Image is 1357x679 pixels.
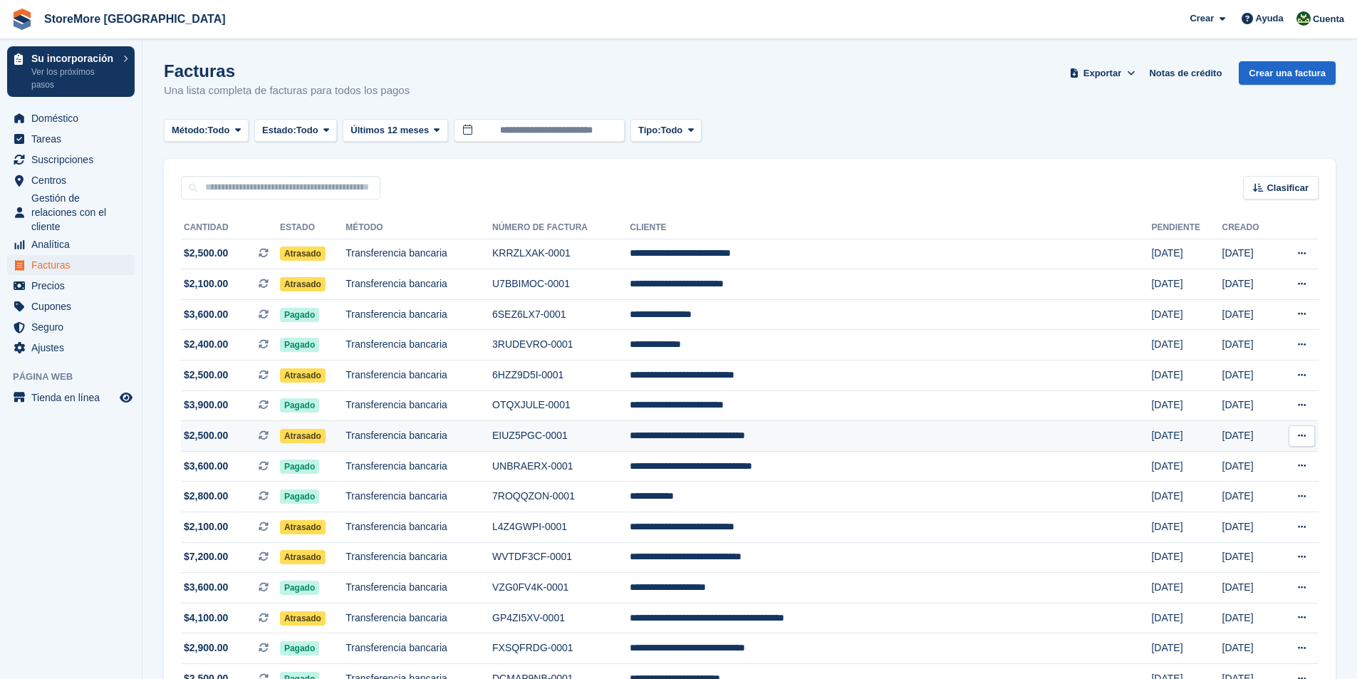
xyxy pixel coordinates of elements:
td: [DATE] [1222,542,1276,573]
th: Método [345,217,492,239]
a: Vista previa de la tienda [118,389,135,406]
td: 6HZZ9D5I-0001 [492,361,630,391]
td: Transferencia bancaria [345,603,492,633]
a: menu [7,108,135,128]
a: Crear una factura [1239,61,1336,85]
th: Estado [280,217,345,239]
td: [DATE] [1151,361,1222,391]
span: Facturas [31,255,117,275]
a: menú [7,388,135,408]
td: [DATE] [1151,603,1222,633]
span: Atrasado [280,277,326,291]
span: $3,600.00 [184,459,228,474]
td: Transferencia bancaria [345,451,492,482]
span: Suscripciones [31,150,117,170]
button: Tipo: Todo [630,119,702,142]
p: Una lista completa de facturas para todos los pagos [164,83,410,99]
span: $2,400.00 [184,337,228,352]
p: Ver los próximos pasos [31,66,116,91]
a: menu [7,338,135,358]
a: menu [7,150,135,170]
a: Notas de crédito [1143,61,1227,85]
td: Transferencia bancaria [345,330,492,361]
td: [DATE] [1222,482,1276,512]
td: [DATE] [1151,633,1222,664]
td: [DATE] [1151,239,1222,269]
td: EIUZ5PGC-0001 [492,421,630,452]
td: [DATE] [1151,390,1222,421]
td: U7BBIMOC-0001 [492,269,630,300]
span: $3,900.00 [184,398,228,413]
th: Pendiente [1151,217,1222,239]
a: StoreMore [GEOGRAPHIC_DATA] [38,7,232,31]
td: [DATE] [1222,573,1276,603]
td: [DATE] [1222,512,1276,543]
span: $2,500.00 [184,428,228,443]
span: Atrasado [280,611,326,626]
span: Atrasado [280,520,326,534]
span: Pagado [280,338,319,352]
td: L4Z4GWPI-0001 [492,512,630,543]
th: Creado [1222,217,1276,239]
span: Todo [208,123,230,138]
a: menu [7,255,135,275]
span: Pagado [280,641,319,655]
a: menu [7,234,135,254]
span: $3,600.00 [184,307,228,322]
td: [DATE] [1151,269,1222,300]
td: [DATE] [1222,421,1276,452]
td: [DATE] [1151,512,1222,543]
td: [DATE] [1222,633,1276,664]
td: [DATE] [1222,330,1276,361]
td: VZG0FV4K-0001 [492,573,630,603]
td: Transferencia bancaria [345,361,492,391]
span: $2,900.00 [184,641,228,655]
td: Transferencia bancaria [345,390,492,421]
span: Ayuda [1256,11,1284,26]
span: $3,600.00 [184,580,228,595]
span: $2,800.00 [184,489,228,504]
span: Cuenta [1313,12,1344,26]
h1: Facturas [164,61,410,81]
td: [DATE] [1151,330,1222,361]
span: Todo [660,123,682,138]
span: $4,100.00 [184,611,228,626]
td: [DATE] [1222,239,1276,269]
td: [DATE] [1151,542,1222,573]
button: Estado: Todo [254,119,337,142]
span: Tipo: [638,123,661,138]
td: [DATE] [1151,299,1222,330]
span: Pagado [280,308,319,322]
td: [DATE] [1151,482,1222,512]
button: Últimos 12 meses [343,119,448,142]
td: Transferencia bancaria [345,573,492,603]
td: Transferencia bancaria [345,421,492,452]
span: Tareas [31,129,117,149]
a: Su incorporación Ver los próximos pasos [7,46,135,97]
span: Precios [31,276,117,296]
span: Atrasado [280,368,326,383]
span: Pagado [280,489,319,504]
td: [DATE] [1222,361,1276,391]
span: Doméstico [31,108,117,128]
span: Pagado [280,398,319,413]
td: GP4ZI5XV-0001 [492,603,630,633]
a: menu [7,296,135,316]
td: FXSQFRDG-0001 [492,633,630,664]
span: Atrasado [280,247,326,261]
span: Pagado [280,460,319,474]
span: Ajustes [31,338,117,358]
td: Transferencia bancaria [345,482,492,512]
td: 7ROQQZON-0001 [492,482,630,512]
a: menu [7,317,135,337]
button: Método: Todo [164,119,249,142]
img: stora-icon-8386f47178a22dfd0bd8f6a31ec36ba5ce8667c1dd55bd0f319d3a0aa187defe.svg [11,9,33,30]
td: Transferencia bancaria [345,269,492,300]
a: menu [7,191,135,234]
span: Gestión de relaciones con el cliente [31,191,117,234]
td: Transferencia bancaria [345,512,492,543]
th: Cliente [630,217,1151,239]
td: [DATE] [1222,603,1276,633]
a: menu [7,129,135,149]
span: Crear [1190,11,1214,26]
